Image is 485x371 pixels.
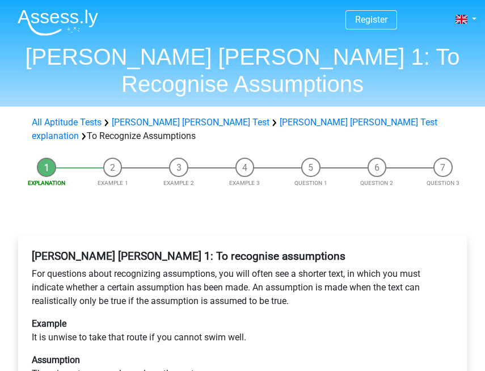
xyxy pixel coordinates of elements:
[427,180,459,186] a: Question 3
[355,14,387,25] a: Register
[112,117,269,128] a: [PERSON_NAME] [PERSON_NAME] Test
[229,180,260,186] a: Example 3
[28,180,65,186] a: Explanation
[98,180,128,186] a: Example 1
[32,355,80,365] b: Assumption
[294,180,327,186] a: Question 1
[9,43,476,98] h1: [PERSON_NAME] [PERSON_NAME] 1: To Recognise Assumptions
[32,117,102,128] a: All Aptitude Tests
[32,250,345,263] b: [PERSON_NAME] [PERSON_NAME] 1: To recognise assumptions
[32,267,453,308] p: For questions about recognizing assumptions, you will often see a shorter text, in which you must...
[32,318,66,329] b: Example
[360,180,393,186] a: Question 2
[32,317,453,344] p: It is unwise to take that route if you cannot swim well.
[163,180,194,186] a: Example 2
[18,9,98,36] img: Assessly
[27,116,458,143] div: To Recognize Assumptions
